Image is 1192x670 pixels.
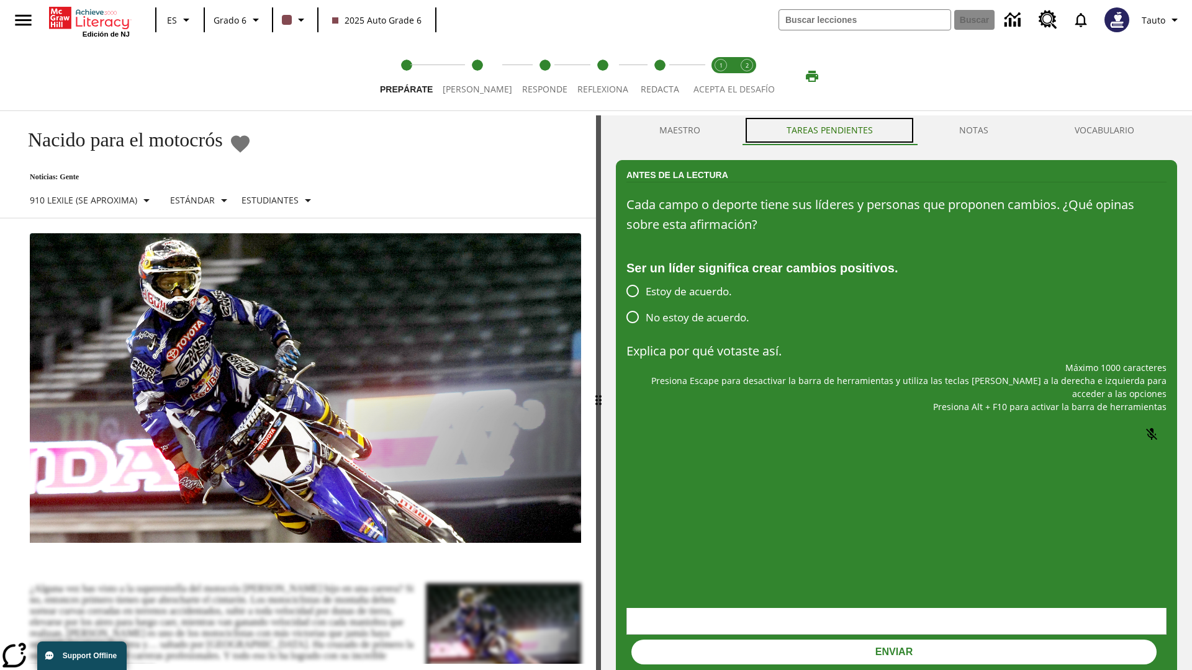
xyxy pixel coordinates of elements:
span: Grado 6 [214,14,246,27]
p: Cada campo o deporte tiene sus líderes y personas que proponen cambios. ¿Qué opinas sobre esta af... [626,195,1167,234]
button: Maestro [616,115,743,145]
h2: Antes de la lectura [626,168,728,182]
span: ES [167,14,177,27]
img: Avatar [1104,7,1129,32]
a: Centro de información [997,3,1031,37]
p: Estándar [170,194,215,207]
text: 1 [720,61,723,69]
button: El color de la clase es café oscuro. Cambiar el color de la clase. [277,9,314,31]
span: Support Offline [63,651,117,660]
div: Portada [49,4,130,38]
img: El corredor de motocrós James Stewart vuela por los aires en su motocicleta de montaña [30,233,581,543]
span: Estoy de acuerdo. [646,284,732,300]
button: Seleccionar estudiante [237,189,320,212]
button: Imprimir [792,65,832,87]
span: Edición de NJ [83,30,130,38]
span: Tauto [1142,14,1165,27]
button: Reflexiona step 4 of 5 [567,42,638,110]
a: Centro de recursos, Se abrirá en una pestaña nueva. [1031,3,1065,37]
a: Notificaciones [1065,4,1097,36]
button: VOCABULARIO [1031,115,1177,145]
button: Prepárate step 1 of 5 [370,42,443,110]
button: Tipo de apoyo, Estándar [165,189,237,212]
button: Seleccione Lexile, 910 Lexile (Se aproxima) [25,189,159,212]
button: Redacta step 5 of 5 [628,42,692,110]
button: Abrir el menú lateral [5,2,42,38]
span: Responde [522,83,567,95]
span: Reflexiona [577,83,628,95]
p: Noticias: Gente [15,172,320,182]
button: TAREAS PENDIENTES [743,115,916,145]
p: 910 Lexile (Se aproxima) [30,194,137,207]
span: Redacta [641,83,679,95]
button: Perfil/Configuración [1137,9,1187,31]
body: Explica por qué votaste así. Máximo 1000 caracteres Presiona Alt + F10 para activar la barra de h... [10,10,176,24]
div: Ser un líder significa crear cambios positivos. [626,258,1167,278]
span: [PERSON_NAME] [443,83,512,95]
button: Acepta el desafío contesta step 2 of 2 [729,42,765,110]
button: Lee step 2 of 5 [433,42,522,110]
button: Enviar [631,640,1157,664]
h1: Nacido para el motocrós [15,128,223,151]
button: Support Offline [37,641,127,670]
span: 2025 Auto Grade 6 [332,14,422,27]
p: Estudiantes [242,194,299,207]
button: Haga clic para activar la función de reconocimiento de voz [1137,419,1167,449]
p: Presiona Alt + F10 para activar la barra de herramientas [626,400,1167,413]
p: Presiona Escape para desactivar la barra de herramientas y utiliza las teclas [PERSON_NAME] a la ... [626,374,1167,400]
button: NOTAS [916,115,1031,145]
span: ACEPTA EL DESAFÍO [693,83,775,95]
div: activity [601,115,1192,670]
div: poll [626,278,759,330]
input: Buscar campo [779,10,950,30]
div: Pulsa la tecla de intro o la barra espaciadora y luego presiona las flechas de derecha e izquierd... [596,115,601,670]
p: Máximo 1000 caracteres [626,361,1167,374]
p: Explica por qué votaste así. [626,341,1167,361]
div: Instructional Panel Tabs [616,115,1177,145]
button: Responde step 3 of 5 [512,42,577,110]
button: Añadir a mis Favoritas - Nacido para el motocrós [229,133,251,154]
text: 2 [746,61,749,69]
span: Prepárate [380,84,433,94]
button: Acepta el desafío lee step 1 of 2 [703,42,739,110]
button: Grado: Grado 6, Elige un grado [209,9,268,31]
button: Escoja un nuevo avatar [1097,4,1137,36]
button: Lenguaje: ES, Selecciona un idioma [160,9,200,31]
span: No estoy de acuerdo. [646,310,749,326]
